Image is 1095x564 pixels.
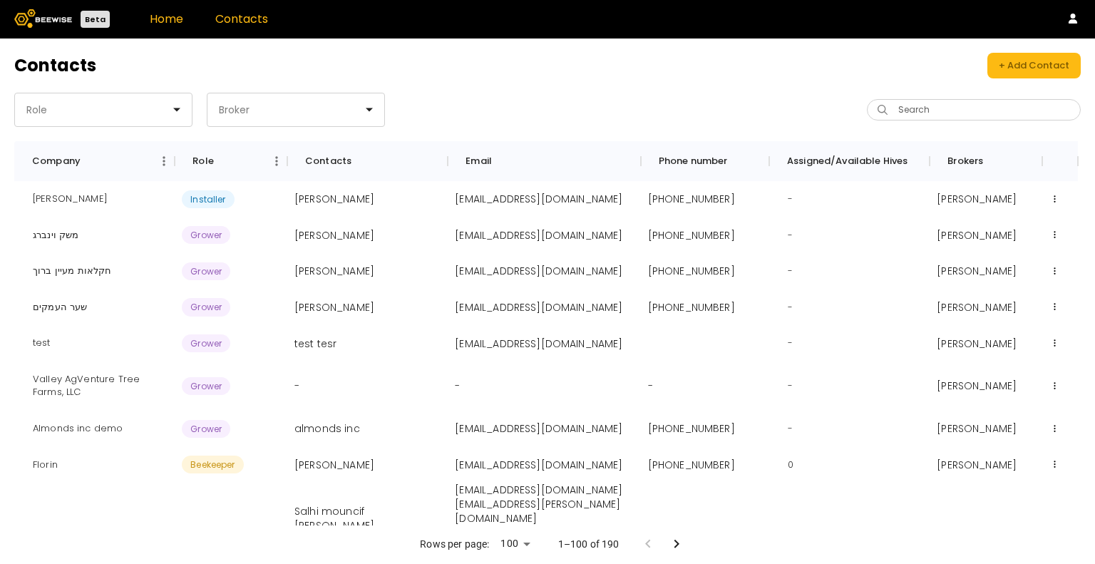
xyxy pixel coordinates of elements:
[455,192,622,206] p: [EMAIL_ADDRESS][DOMAIN_NAME]
[175,141,287,181] div: Role
[455,300,622,314] p: [EMAIL_ADDRESS][DOMAIN_NAME]
[455,483,633,497] p: [EMAIL_ADDRESS][DOMAIN_NAME]
[937,421,1017,436] p: [PERSON_NAME]
[648,264,735,278] p: [PHONE_NUMBER]
[294,504,441,518] p: Salhi mouncif
[215,11,268,27] a: Contacts
[937,264,1017,278] p: [PERSON_NAME]
[21,362,168,411] div: Valley AgVenture Tree Farms, LLC
[214,151,234,171] button: Sort
[455,264,622,278] p: [EMAIL_ADDRESS][DOMAIN_NAME]
[182,456,243,473] span: Beekeeper
[182,262,230,280] span: Grower
[81,11,110,28] div: Beta
[455,497,633,525] p: [EMAIL_ADDRESS][PERSON_NAME][DOMAIN_NAME]
[182,420,230,438] span: Grower
[937,379,1017,393] p: [PERSON_NAME]
[648,421,735,436] p: [PHONE_NUMBER]
[182,377,230,395] span: Grower
[455,421,622,436] p: [EMAIL_ADDRESS][DOMAIN_NAME]
[182,226,230,244] span: Grower
[662,530,691,558] button: Go to next page
[776,411,804,447] div: -
[153,150,175,172] button: Menu
[21,253,123,289] div: חקלאות מעיין ברוך
[455,337,622,351] p: [EMAIL_ADDRESS][DOMAIN_NAME]
[14,141,175,181] div: Company
[769,141,930,181] div: Assigned/Available Hives
[294,518,441,533] p: [PERSON_NAME]
[182,334,230,352] span: Grower
[466,141,492,181] div: Email
[648,458,735,472] p: [PHONE_NUMBER]
[776,253,804,289] div: -
[14,9,72,28] img: Beewise logo
[937,337,1017,351] p: [PERSON_NAME]
[776,325,804,362] div: -
[305,141,351,181] div: Contacts
[947,141,983,181] div: Brokers
[81,151,101,171] button: Sort
[776,447,805,483] div: 0
[776,368,804,404] div: -
[287,141,448,181] div: Contacts
[937,458,1017,472] p: [PERSON_NAME]
[776,289,804,326] div: -
[266,150,287,172] button: Menu
[21,447,69,483] div: Florin
[150,11,183,27] a: Home
[455,458,622,472] p: [EMAIL_ADDRESS][DOMAIN_NAME]
[558,537,620,551] p: 1–100 of 190
[21,289,99,326] div: שער העמקים
[455,228,622,242] p: [EMAIL_ADDRESS][DOMAIN_NAME]
[937,228,1017,242] p: [PERSON_NAME]
[21,411,134,447] div: Almonds inc demo
[21,181,119,217] div: Josh McDowell
[776,217,804,254] div: -
[930,141,1042,181] div: Brokers
[495,533,535,554] div: 100
[455,379,460,393] p: -
[999,58,1069,73] div: + Add Contact
[294,379,299,393] p: -
[294,264,374,278] p: [PERSON_NAME]
[776,181,804,217] div: -
[21,325,62,362] div: test
[294,300,374,314] p: [PERSON_NAME]
[641,141,769,181] div: Phone number
[648,379,653,393] p: -
[648,192,735,206] p: [PHONE_NUMBER]
[294,192,374,206] p: [PERSON_NAME]
[32,141,81,181] div: Company
[21,217,91,254] div: משק וינברג
[987,53,1081,78] button: + Add Contact
[648,300,735,314] p: [PHONE_NUMBER]
[182,190,234,208] span: Installer
[294,228,374,242] p: [PERSON_NAME]
[294,421,360,436] p: almonds inc
[182,298,230,316] span: Grower
[294,458,374,472] p: [PERSON_NAME]
[937,300,1017,314] p: [PERSON_NAME]
[192,141,214,181] div: Role
[448,141,640,181] div: Email
[937,192,1017,206] p: [PERSON_NAME]
[659,141,728,181] div: Phone number
[648,228,735,242] p: [PHONE_NUMBER]
[787,141,908,181] div: Assigned/Available Hives
[420,537,489,551] p: Rows per page:
[294,337,336,351] p: test tesr
[14,57,96,74] h2: Contacts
